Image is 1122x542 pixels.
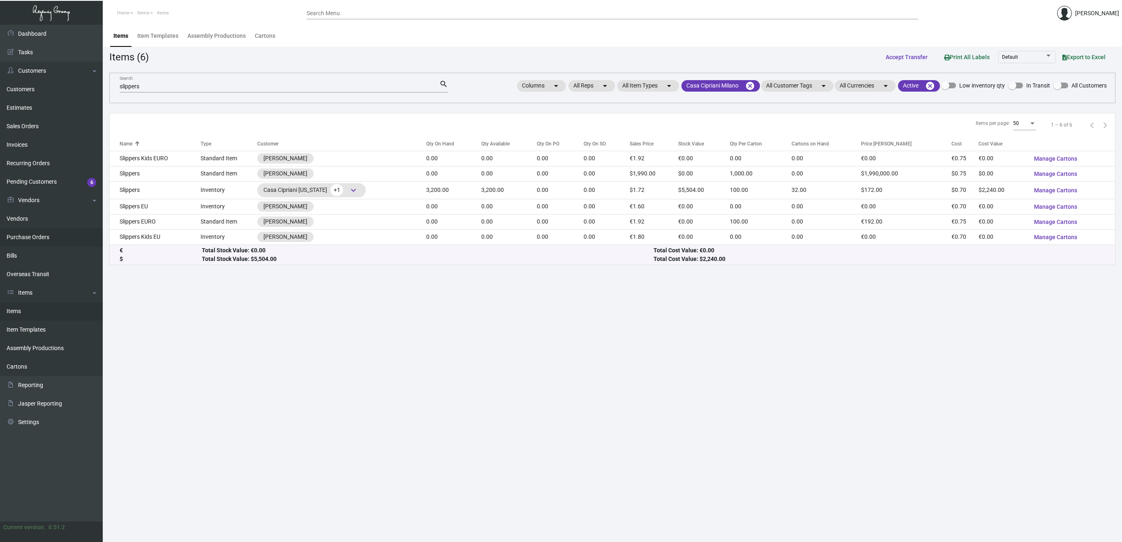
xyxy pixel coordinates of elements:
[1062,54,1106,60] span: Export to Excel
[202,246,653,255] div: Total Stock Value: €0.00
[792,140,861,148] div: Cartons on Hand
[426,166,481,181] td: 0.00
[1034,155,1077,162] span: Manage Cartons
[426,229,481,244] td: 0.00
[1034,219,1077,225] span: Manage Cartons
[255,32,275,40] div: Cartons
[792,140,829,148] div: Cartons on Hand
[537,140,559,148] div: Qty On PO
[1034,187,1077,194] span: Manage Cartons
[481,229,537,244] td: 0.00
[537,151,584,166] td: 0.00
[1002,54,1018,60] span: Default
[792,166,861,181] td: 0.00
[678,140,730,148] div: Stock Value
[584,166,630,181] td: 0.00
[120,140,132,148] div: Name
[257,136,426,151] th: Customer
[600,81,610,91] mat-icon: arrow_drop_down
[48,523,65,532] div: 0.51.2
[730,140,791,148] div: Qty Per Carton
[201,199,257,214] td: Inventory
[979,140,1027,148] div: Cost Value
[1026,81,1050,90] span: In Transit
[201,166,257,181] td: Standard Item
[426,140,454,148] div: Qty On Hand
[730,229,791,244] td: 0.00
[1099,118,1112,131] button: Next page
[678,199,730,214] td: €0.00
[879,50,934,65] button: Accept Transfer
[584,140,606,148] div: Qty On SO
[761,80,833,92] mat-chip: All Customer Tags
[617,80,679,92] mat-chip: All Item Types
[944,54,990,60] span: Print All Labels
[630,181,678,199] td: $1.72
[1027,166,1084,181] button: Manage Cartons
[630,199,678,214] td: €1.60
[1034,234,1077,240] span: Manage Cartons
[157,10,169,16] span: Items
[426,151,481,166] td: 0.00
[481,166,537,181] td: 0.00
[584,199,630,214] td: 0.00
[263,217,307,226] div: [PERSON_NAME]
[979,214,1027,229] td: €0.00
[1013,120,1019,126] span: 50
[1085,118,1099,131] button: Previous page
[678,166,730,181] td: $0.00
[117,10,129,16] span: Home
[120,140,201,148] div: Name
[678,151,730,166] td: €0.00
[630,140,653,148] div: Sales Price
[630,151,678,166] td: €1.92
[201,151,257,166] td: Standard Item
[120,255,202,263] div: $
[537,214,584,229] td: 0.00
[792,151,861,166] td: 0.00
[951,229,979,244] td: €0.70
[881,81,891,91] mat-icon: arrow_drop_down
[886,54,928,60] span: Accept Transfer
[426,199,481,214] td: 0.00
[979,151,1027,166] td: €0.00
[1013,121,1036,127] mat-select: Items per page:
[730,214,791,229] td: 100.00
[537,229,584,244] td: 0.00
[584,229,630,244] td: 0.00
[678,140,704,148] div: Stock Value
[951,199,979,214] td: €0.70
[137,10,149,16] span: Items
[937,49,996,65] button: Print All Labels
[678,181,730,199] td: $5,504.00
[263,184,360,196] div: Casa Cipriani [US_STATE]
[481,140,510,148] div: Qty Available
[201,214,257,229] td: Standard Item
[1051,121,1072,129] div: 1 – 6 of 6
[109,50,149,65] div: Items (6)
[925,81,935,91] mat-icon: cancel
[979,166,1027,181] td: $0.00
[584,151,630,166] td: 0.00
[110,229,201,244] td: Slippers Kids EU
[263,233,307,241] div: [PERSON_NAME]
[1071,81,1107,90] span: All Customers
[439,79,448,89] mat-icon: search
[568,80,615,92] mat-chip: All Reps
[951,166,979,181] td: $0.75
[113,32,128,40] div: Items
[730,181,791,199] td: 100.00
[979,199,1027,214] td: €0.00
[201,181,257,199] td: Inventory
[481,140,537,148] div: Qty Available
[537,140,584,148] div: Qty On PO
[979,229,1027,244] td: €0.00
[861,199,951,214] td: €0.00
[951,214,979,229] td: €0.75
[792,229,861,244] td: 0.00
[201,229,257,244] td: Inventory
[1027,183,1084,198] button: Manage Cartons
[426,181,481,199] td: 3,200.00
[1034,203,1077,210] span: Manage Cartons
[481,214,537,229] td: 0.00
